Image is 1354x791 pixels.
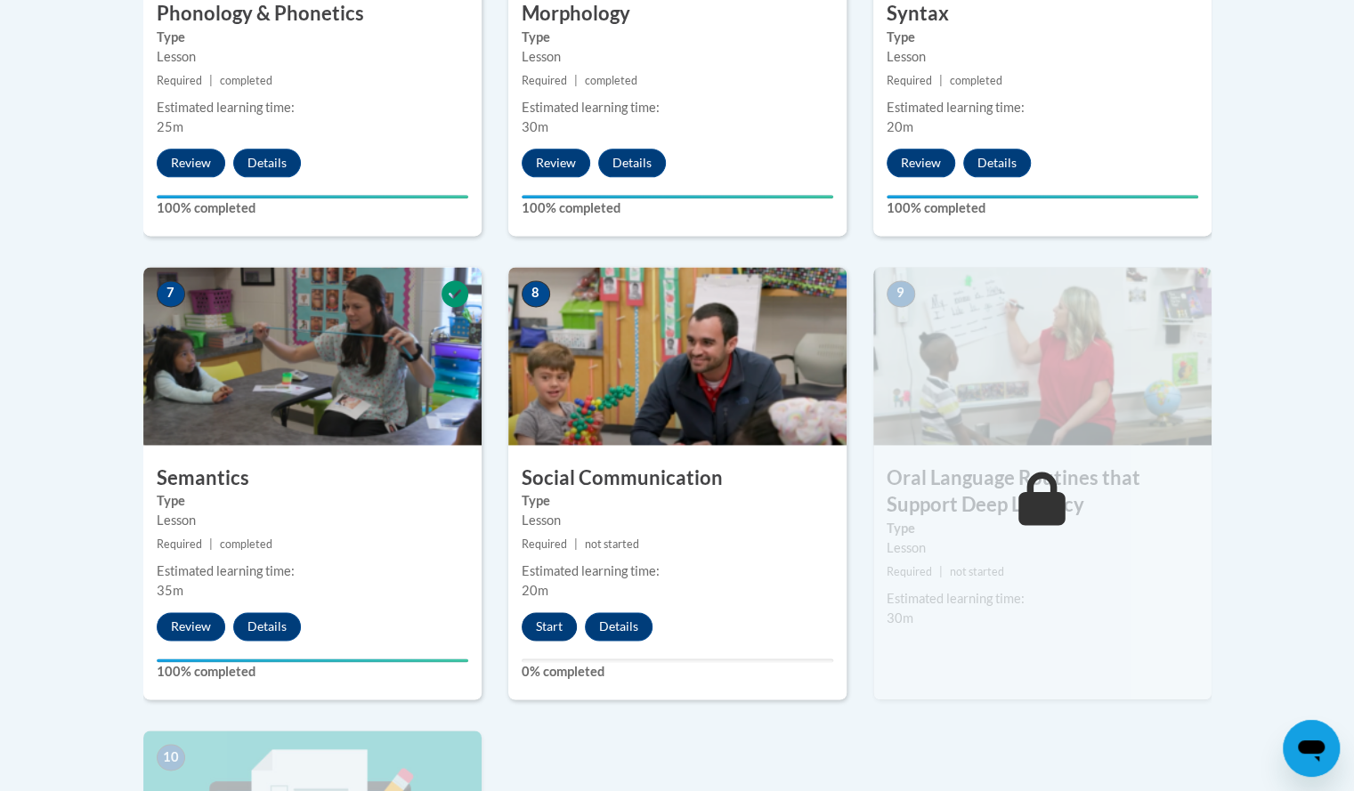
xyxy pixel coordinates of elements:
span: not started [950,565,1004,578]
span: 30m [887,610,913,626]
div: Your progress [522,195,833,198]
h3: Semantics [143,464,482,492]
span: 20m [887,119,913,134]
button: Details [963,149,1031,177]
button: Details [598,149,666,177]
div: Estimated learning time: [522,98,833,117]
span: Required [522,537,567,551]
span: completed [950,74,1002,87]
span: Required [157,74,202,87]
span: | [574,537,578,551]
label: Type [157,491,468,511]
span: not started [585,537,639,551]
div: Estimated learning time: [157,561,468,581]
label: Type [522,28,833,47]
div: Your progress [157,658,468,662]
span: | [209,537,213,551]
span: completed [220,74,272,87]
label: 100% completed [522,198,833,218]
span: 10 [157,744,185,771]
label: Type [522,491,833,511]
label: Type [157,28,468,47]
span: | [574,74,578,87]
div: Lesson [522,511,833,530]
label: 100% completed [157,198,468,218]
button: Details [233,149,301,177]
div: Estimated learning time: [887,589,1198,609]
span: 30m [522,119,548,134]
span: 25m [157,119,183,134]
span: 7 [157,280,185,307]
div: Your progress [887,195,1198,198]
label: 100% completed [887,198,1198,218]
button: Review [887,149,955,177]
span: 35m [157,583,183,598]
h3: Social Communication [508,464,847,492]
div: Estimated learning time: [157,98,468,117]
span: completed [220,537,272,551]
div: Lesson [157,47,468,67]
img: Course Image [143,267,482,445]
div: Lesson [157,511,468,530]
span: | [939,565,943,578]
span: Required [887,74,932,87]
div: Estimated learning time: [522,561,833,581]
button: Review [157,612,225,641]
span: Required [157,537,202,551]
button: Review [157,149,225,177]
label: Type [887,519,1198,538]
span: Required [887,565,932,578]
h3: Oral Language Routines that Support Deep Literacy [873,464,1212,520]
img: Course Image [873,267,1212,445]
span: 9 [887,280,915,307]
span: 8 [522,280,550,307]
button: Start [522,612,577,641]
span: Required [522,74,567,87]
div: Lesson [887,538,1198,558]
img: Course Image [508,267,847,445]
span: | [209,74,213,87]
button: Details [585,612,653,641]
span: completed [585,74,637,87]
div: Estimated learning time: [887,98,1198,117]
button: Review [522,149,590,177]
span: 20m [522,583,548,598]
label: Type [887,28,1198,47]
label: 100% completed [157,662,468,682]
div: Your progress [157,195,468,198]
label: 0% completed [522,662,833,682]
div: Lesson [887,47,1198,67]
div: Lesson [522,47,833,67]
span: | [939,74,943,87]
iframe: Button to launch messaging window [1283,720,1340,777]
button: Details [233,612,301,641]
